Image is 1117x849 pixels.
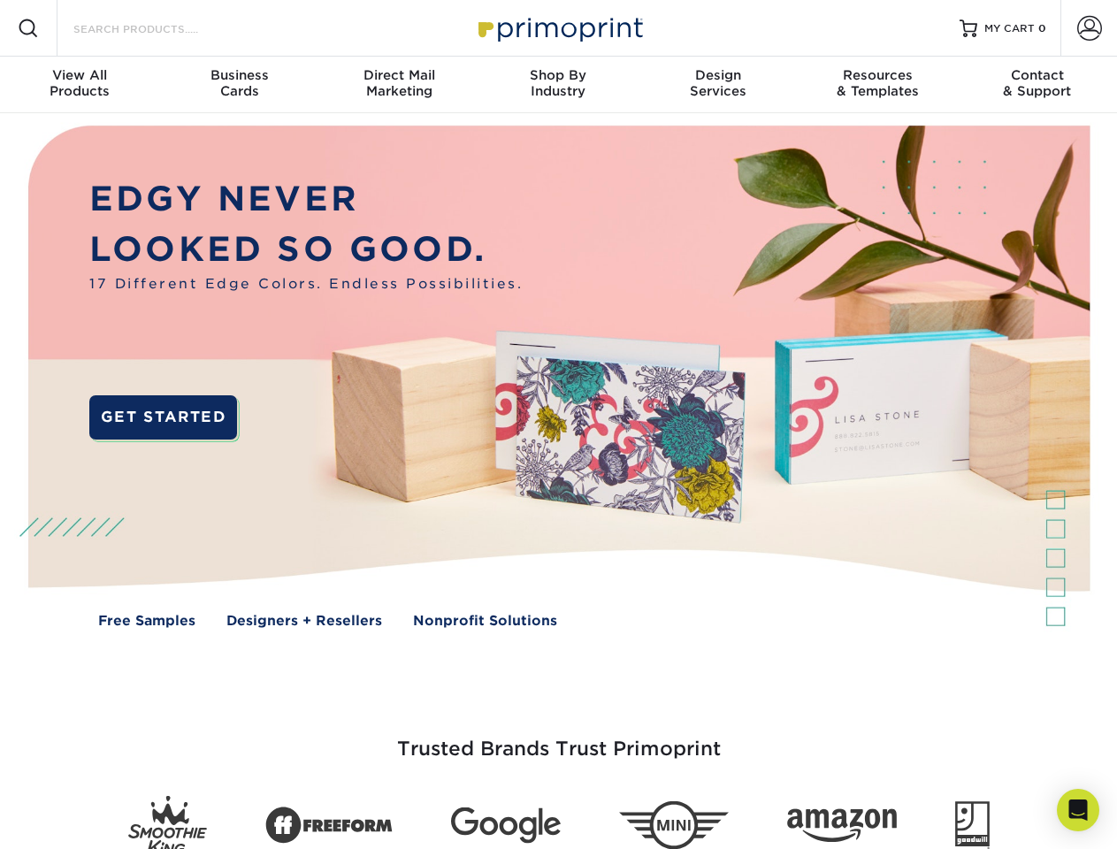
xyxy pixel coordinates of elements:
p: LOOKED SO GOOD. [89,225,523,275]
img: Primoprint [471,9,647,47]
span: Business [159,67,318,83]
a: Resources& Templates [798,57,957,113]
a: Contact& Support [958,57,1117,113]
span: Contact [958,67,1117,83]
div: & Templates [798,67,957,99]
img: Amazon [787,809,897,843]
input: SEARCH PRODUCTS..... [72,18,244,39]
div: Industry [478,67,638,99]
span: MY CART [984,21,1035,36]
div: Services [639,67,798,99]
p: EDGY NEVER [89,174,523,225]
div: Marketing [319,67,478,99]
span: 0 [1038,22,1046,34]
img: Goodwill [955,801,990,849]
div: Open Intercom Messenger [1057,789,1099,831]
a: Shop ByIndustry [478,57,638,113]
h3: Trusted Brands Trust Primoprint [42,695,1076,782]
span: Direct Mail [319,67,478,83]
span: 17 Different Edge Colors. Endless Possibilities. [89,274,523,294]
span: Shop By [478,67,638,83]
a: DesignServices [639,57,798,113]
iframe: Google Customer Reviews [4,795,150,843]
a: BusinessCards [159,57,318,113]
div: & Support [958,67,1117,99]
a: GET STARTED [89,395,237,440]
a: Designers + Resellers [226,611,382,631]
span: Resources [798,67,957,83]
a: Free Samples [98,611,195,631]
div: Cards [159,67,318,99]
span: Design [639,67,798,83]
a: Direct MailMarketing [319,57,478,113]
img: Google [451,807,561,844]
a: Nonprofit Solutions [413,611,557,631]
